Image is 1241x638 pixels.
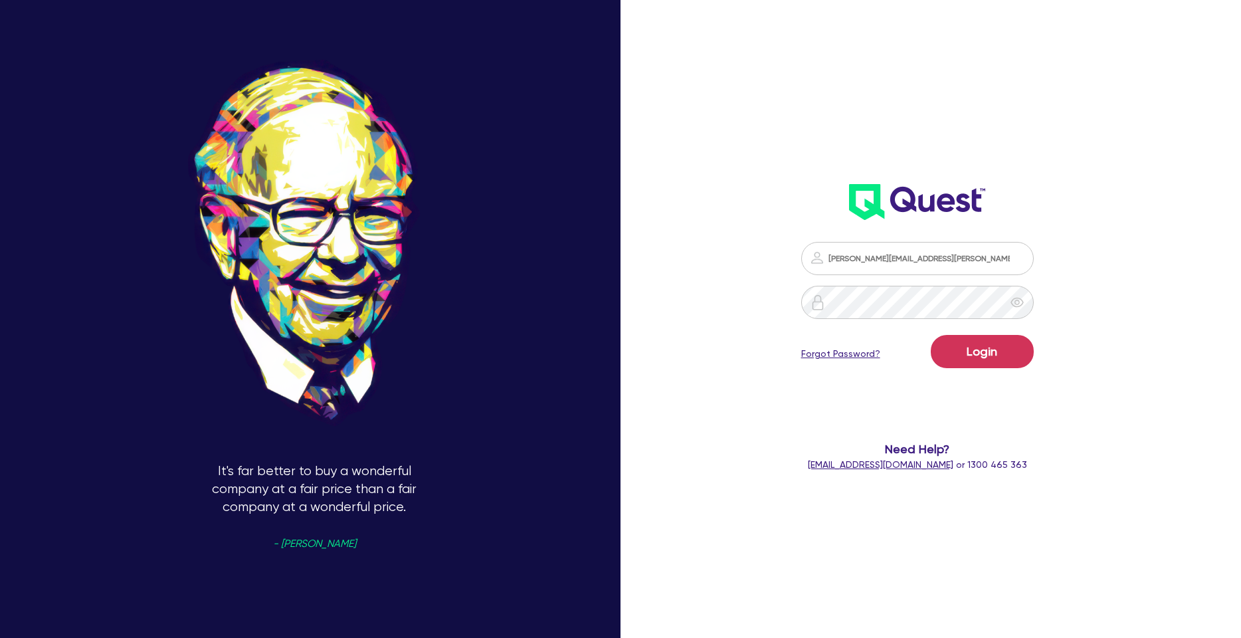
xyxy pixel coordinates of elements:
span: - [PERSON_NAME] [273,539,356,549]
span: Need Help? [751,440,1083,458]
img: wH2k97JdezQIQAAAABJRU5ErkJggg== [849,184,985,220]
img: icon-password [810,294,826,310]
button: Login [931,335,1034,368]
span: eye [1010,296,1024,309]
a: [EMAIL_ADDRESS][DOMAIN_NAME] [808,459,953,470]
span: or 1300 465 363 [808,459,1027,470]
img: icon-password [809,250,825,266]
input: Email address [801,242,1034,275]
a: Forgot Password? [801,347,880,361]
